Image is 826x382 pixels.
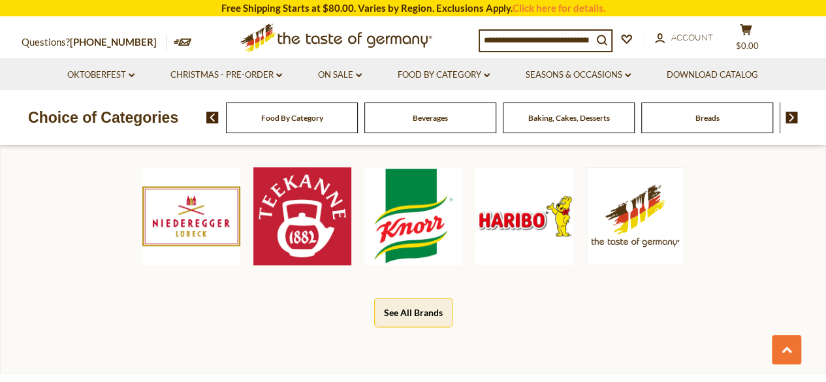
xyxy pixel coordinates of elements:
[528,113,610,123] a: Baking, Cakes, Desserts
[398,68,490,82] a: Food By Category
[67,68,135,82] a: Oktoberfest
[695,113,720,123] a: Breads
[70,36,157,48] a: [PHONE_NUMBER]
[475,167,573,265] img: Haribo
[364,167,462,265] img: Knorr
[170,68,282,82] a: Christmas - PRE-ORDER
[786,112,798,123] img: next arrow
[22,34,167,51] p: Questions?
[667,68,758,82] a: Download Catalog
[413,113,448,123] a: Beverages
[374,298,453,327] button: See All Brands
[318,68,362,82] a: On Sale
[655,31,713,45] a: Account
[142,167,240,265] img: Niederegger
[261,113,323,123] a: Food By Category
[253,167,351,265] img: Teekanne
[727,24,766,56] button: $0.00
[513,2,605,14] a: Click here for details.
[736,40,759,51] span: $0.00
[586,167,684,264] img: The Taste of Germany
[526,68,631,82] a: Seasons & Occasions
[206,112,219,123] img: previous arrow
[671,32,713,42] span: Account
